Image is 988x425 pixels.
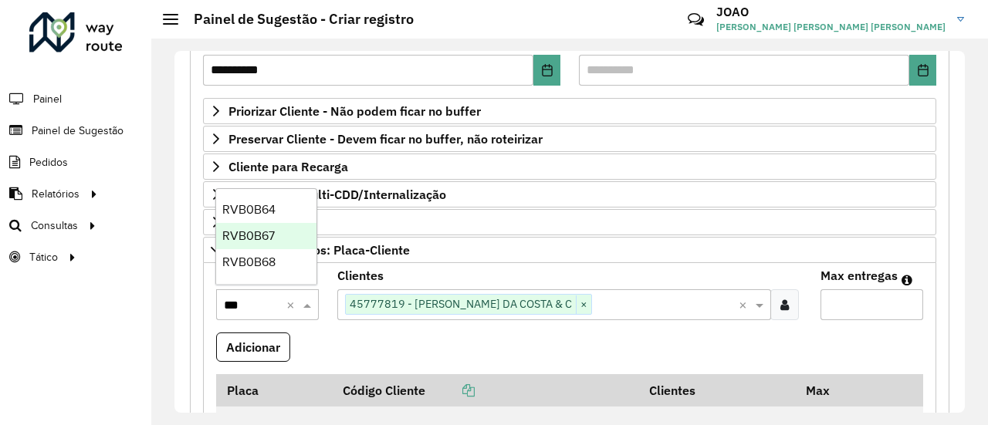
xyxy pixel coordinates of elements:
span: Clear all [739,295,752,314]
th: Código Cliente [333,374,638,406]
th: Max [796,374,858,406]
label: Clientes [337,266,384,285]
span: RVB0B67 [222,229,275,242]
span: RVB0B68 [222,255,276,268]
h3: JOAO [716,5,946,19]
span: Painel [33,91,62,107]
span: Cliente para Multi-CDD/Internalização [228,188,446,201]
th: Placa [216,374,333,406]
a: Cliente Retira [203,209,936,235]
a: Copiar [425,383,475,398]
span: × [576,295,591,314]
h2: Painel de Sugestão - Criar registro [178,11,414,28]
a: Cliente para Recarga [203,153,936,180]
span: 45777819 - [PERSON_NAME] DA COSTA & C [346,295,576,313]
span: [PERSON_NAME] [PERSON_NAME] [PERSON_NAME] [716,20,946,34]
th: Clientes [638,374,796,406]
span: Relatórios [32,186,80,202]
span: RVB0B64 [222,203,276,216]
a: Priorizar Cliente - Não podem ficar no buffer [203,98,936,124]
a: Cliente para Multi-CDD/Internalização [203,181,936,207]
span: Cliente para Recarga [228,160,348,173]
label: Max entregas [821,266,898,285]
span: Preservar Cliente - Devem ficar no buffer, não roteirizar [228,133,543,145]
span: Pedidos [29,154,68,170]
a: Contato Rápido [679,3,712,36]
span: Priorizar Cliente - Não podem ficar no buffer [228,105,481,117]
button: Adicionar [216,332,290,362]
button: Choose Date [909,55,936,86]
span: Painel de Sugestão [32,123,123,139]
span: Tático [29,249,58,265]
span: Clear all [286,295,299,314]
em: Máximo de clientes que serão colocados na mesma rota com os clientes informados [902,274,912,286]
button: Choose Date [533,55,560,86]
span: Mapas Sugeridos: Placa-Cliente [228,244,410,256]
a: Mapas Sugeridos: Placa-Cliente [203,237,936,263]
span: Consultas [31,218,78,234]
a: Preservar Cliente - Devem ficar no buffer, não roteirizar [203,126,936,152]
ng-dropdown-panel: Options list [215,188,317,285]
